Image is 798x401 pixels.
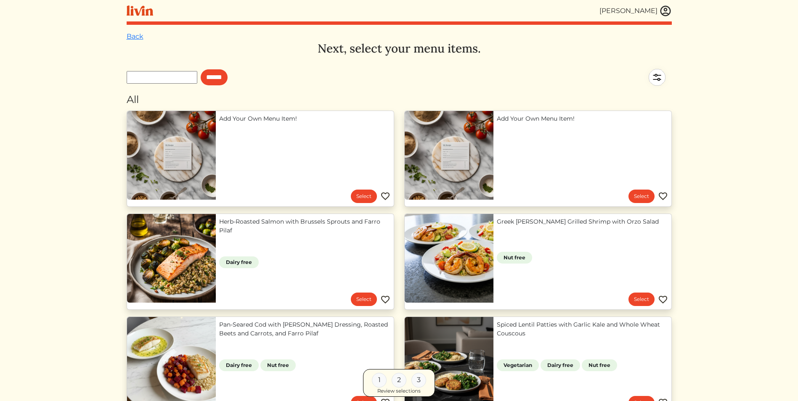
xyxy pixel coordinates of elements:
[392,372,406,387] div: 2
[127,32,143,40] a: Back
[658,191,668,201] img: Favorite menu item
[127,5,153,16] img: livin-logo-a0d97d1a881af30f6274990eb6222085a2533c92bbd1e4f22c21b4f0d0e3210c.svg
[380,295,390,305] img: Favorite menu item
[658,295,668,305] img: Favorite menu item
[127,92,672,107] div: All
[363,369,435,397] a: 1 2 3 Review selections
[219,217,390,235] a: Herb-Roasted Salmon with Brussels Sprouts and Farro Pilaf
[628,293,655,306] a: Select
[127,42,672,56] h3: Next, select your menu items.
[642,63,672,92] img: filter-5a7d962c2457a2d01fc3f3b070ac7679cf81506dd4bc827d76cf1eb68fb85cd7.svg
[351,190,377,203] a: Select
[659,5,672,17] img: user_account-e6e16d2ec92f44fc35f99ef0dc9cddf60790bfa021a6ecb1c896eb5d2907b31c.svg
[372,372,387,387] div: 1
[497,114,668,123] a: Add Your Own Menu Item!
[377,387,421,395] div: Review selections
[628,190,655,203] a: Select
[380,191,390,201] img: Favorite menu item
[219,320,390,338] a: Pan-Seared Cod with [PERSON_NAME] Dressing, Roasted Beets and Carrots, and Farro Pilaf
[411,372,426,387] div: 3
[497,217,668,226] a: Greek [PERSON_NAME] Grilled Shrimp with Orzo Salad
[219,114,390,123] a: Add Your Own Menu Item!
[599,6,657,16] div: [PERSON_NAME]
[351,293,377,306] a: Select
[497,320,668,338] a: Spiced Lentil Patties with Garlic Kale and Whole Wheat Couscous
